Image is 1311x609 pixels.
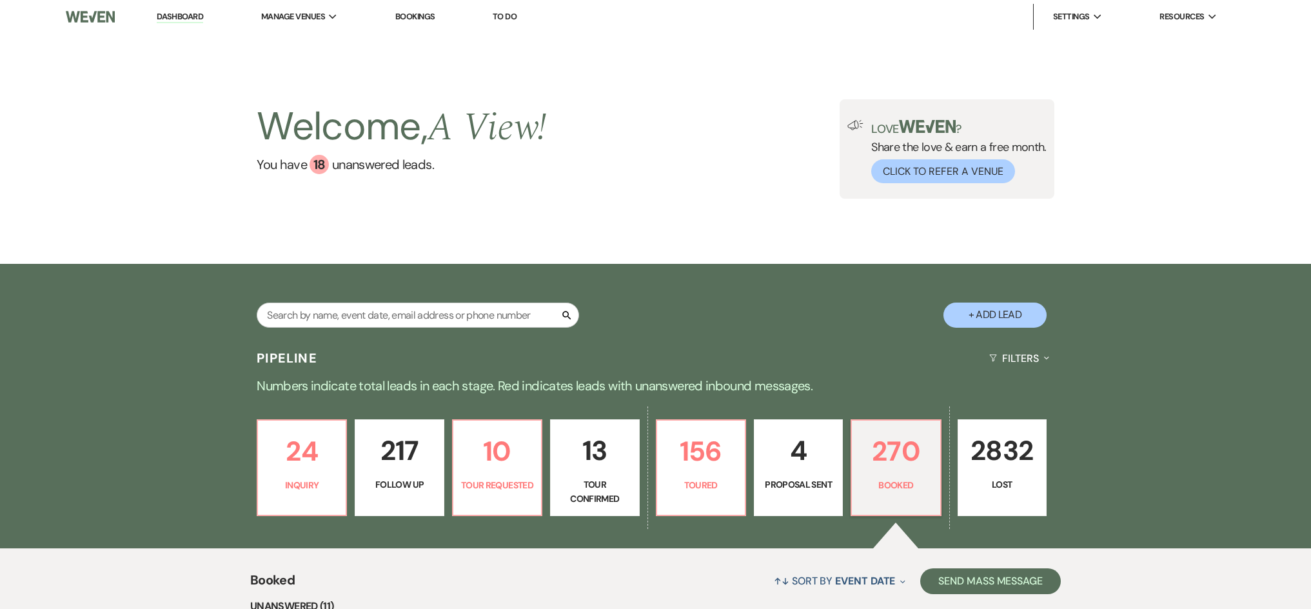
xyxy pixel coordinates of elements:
a: Bookings [395,11,435,22]
a: 217Follow Up [355,419,444,516]
p: 270 [860,430,932,473]
p: 156 [665,430,737,473]
button: Sort By Event Date [769,564,911,598]
p: Toured [665,478,737,492]
h2: Welcome, [257,99,546,155]
div: 18 [310,155,329,174]
a: 2832Lost [958,419,1047,516]
p: 10 [461,430,533,473]
div: Share the love & earn a free month. [863,120,1047,183]
a: 270Booked [851,419,941,516]
button: Send Mass Message [920,568,1061,594]
p: Tour Requested [461,478,533,492]
p: 2832 [966,429,1038,472]
span: Resources [1159,10,1204,23]
p: Inquiry [266,478,338,492]
button: + Add Lead [943,303,1047,328]
p: Tour Confirmed [558,477,631,506]
p: 13 [558,429,631,472]
a: Dashboard [157,11,203,23]
p: Numbers indicate total leads in each stage. Red indicates leads with unanswered inbound messages. [192,375,1120,396]
img: weven-logo-green.svg [899,120,956,133]
a: 4Proposal Sent [754,419,843,516]
p: Follow Up [363,477,435,492]
p: Lost [966,477,1038,492]
img: Weven Logo [66,3,115,30]
span: Manage Venues [261,10,325,23]
h3: Pipeline [257,349,317,367]
span: Settings [1053,10,1090,23]
p: Booked [860,478,932,492]
p: 24 [266,430,338,473]
a: 13Tour Confirmed [550,419,639,516]
p: Proposal Sent [762,477,834,492]
input: Search by name, event date, email address or phone number [257,303,579,328]
p: 4 [762,429,834,472]
a: 10Tour Requested [452,419,542,516]
a: To Do [493,11,517,22]
span: Event Date [835,574,895,588]
p: Love ? [871,120,1047,135]
button: Filters [984,341,1054,375]
button: Click to Refer a Venue [871,159,1015,183]
span: ↑↓ [774,574,789,588]
a: 24Inquiry [257,419,347,516]
p: 217 [363,429,435,472]
img: loud-speaker-illustration.svg [847,120,863,130]
a: You have 18 unanswered leads. [257,155,546,174]
span: Booked [250,570,295,598]
span: A View ! [428,98,547,157]
a: 156Toured [656,419,746,516]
